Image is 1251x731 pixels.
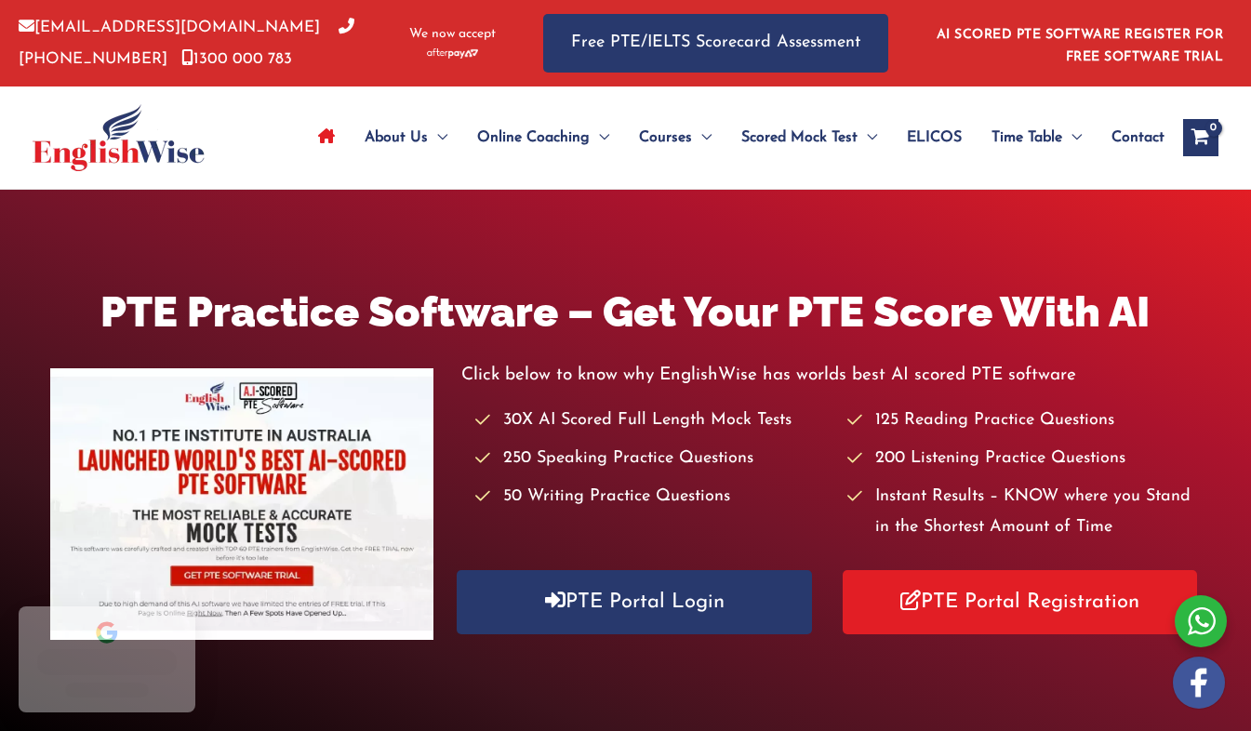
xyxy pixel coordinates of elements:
span: Scored Mock Test [741,105,858,170]
li: Instant Results – KNOW where you Stand in the Shortest Amount of Time [847,482,1201,544]
a: PTE Portal Registration [843,570,1198,634]
span: Online Coaching [477,105,590,170]
a: Scored Mock TestMenu Toggle [726,105,892,170]
span: ELICOS [907,105,962,170]
a: [PHONE_NUMBER] [19,20,354,66]
img: cropped-ew-logo [33,104,205,171]
a: ELICOS [892,105,977,170]
a: View Shopping Cart, empty [1183,119,1218,156]
a: Online CoachingMenu Toggle [462,105,624,170]
a: PTE Portal Login [457,570,812,634]
a: 1300 000 783 [181,51,292,67]
span: Time Table [991,105,1062,170]
aside: Header Widget 1 [925,13,1232,73]
h1: PTE Practice Software – Get Your PTE Score With AI [50,283,1201,341]
span: Menu Toggle [858,105,877,170]
span: Menu Toggle [1062,105,1082,170]
a: Free PTE/IELTS Scorecard Assessment [543,14,888,73]
a: Time TableMenu Toggle [977,105,1097,170]
span: Menu Toggle [590,105,609,170]
img: white-facebook.png [1173,657,1225,709]
span: We now accept [409,25,496,44]
span: Contact [1111,105,1164,170]
span: About Us [365,105,428,170]
li: 200 Listening Practice Questions [847,444,1201,474]
li: 250 Speaking Practice Questions [475,444,829,474]
li: 125 Reading Practice Questions [847,405,1201,436]
a: Contact [1097,105,1164,170]
nav: Site Navigation: Main Menu [303,105,1164,170]
img: pte-institute-main [50,368,433,640]
a: CoursesMenu Toggle [624,105,726,170]
a: AI SCORED PTE SOFTWARE REGISTER FOR FREE SOFTWARE TRIAL [937,28,1224,64]
img: Afterpay-Logo [427,48,478,59]
p: Click below to know why EnglishWise has worlds best AI scored PTE software [461,360,1201,391]
a: About UsMenu Toggle [350,105,462,170]
span: Menu Toggle [428,105,447,170]
li: 30X AI Scored Full Length Mock Tests [475,405,829,436]
span: Menu Toggle [692,105,712,170]
li: 50 Writing Practice Questions [475,482,829,512]
span: Courses [639,105,692,170]
a: [EMAIL_ADDRESS][DOMAIN_NAME] [19,20,320,35]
